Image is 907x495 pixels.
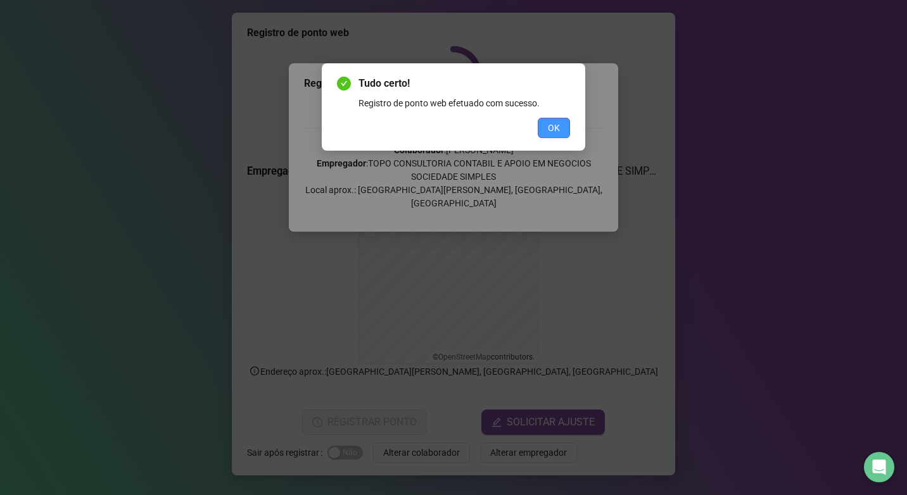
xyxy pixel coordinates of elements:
button: OK [538,118,570,138]
span: OK [548,121,560,135]
div: Registro de ponto web efetuado com sucesso. [358,96,570,110]
div: Open Intercom Messenger [864,452,894,482]
span: Tudo certo! [358,76,570,91]
span: check-circle [337,77,351,91]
